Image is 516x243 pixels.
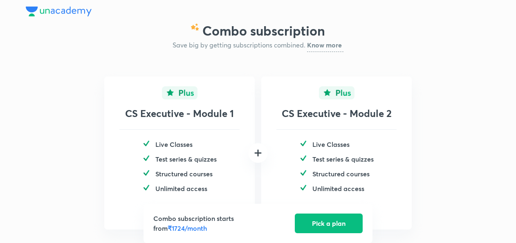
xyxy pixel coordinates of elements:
[299,154,307,162] img: -
[155,154,217,164] h5: Test series & quizzes
[295,214,363,233] button: Pick a plan
[202,23,325,38] h2: Combo subscription
[319,86,354,99] img: -
[299,139,307,148] img: -
[142,184,150,192] img: -
[155,184,207,193] h5: Unlimited access
[26,7,92,16] img: Company Logo
[191,23,199,31] img: stars
[312,139,350,149] h5: Live Classes
[261,108,412,119] h3: CS Executive - Module 2
[168,224,207,232] span: ₹1724/month
[173,40,305,50] h5: Save big by getting subscriptions combined.
[307,42,342,48] h5: Know more
[307,42,343,52] a: Know more
[162,86,197,99] img: -
[312,169,370,179] h5: Structured courses
[312,154,374,164] h5: Test series & quizzes
[142,139,150,148] img: -
[142,169,150,177] img: -
[299,184,307,192] img: -
[155,139,193,149] h5: Live Classes
[155,169,213,179] h5: Structured courses
[299,169,307,177] img: -
[104,108,255,119] h3: CS Executive - Module 1
[153,214,237,233] h5: Combo subscription starts from
[312,184,364,193] h5: Unlimited access
[142,154,150,162] img: -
